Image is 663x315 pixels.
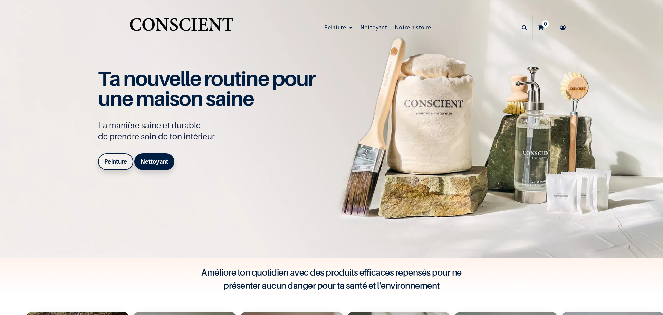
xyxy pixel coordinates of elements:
h4: Améliore ton quotidien avec des produits efficaces repensés pour ne présenter aucun danger pour t... [193,266,470,292]
span: Nettoyant [360,23,387,31]
a: Nettoyant [134,153,174,170]
b: Peinture [104,158,127,165]
iframe: Tidio Chat [627,270,660,303]
b: Nettoyant [141,158,168,165]
a: Peinture [98,153,133,170]
img: Conscient [128,14,235,41]
sup: 0 [542,20,549,27]
p: La manière saine et durable de prendre soin de ton intérieur [98,120,323,142]
a: 0 [533,15,552,39]
span: Ta nouvelle routine pour une maison saine [98,66,315,111]
a: Logo of Conscient [128,14,235,41]
a: Peinture [320,15,356,39]
span: Notre histoire [395,23,431,31]
span: Peinture [324,23,346,31]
